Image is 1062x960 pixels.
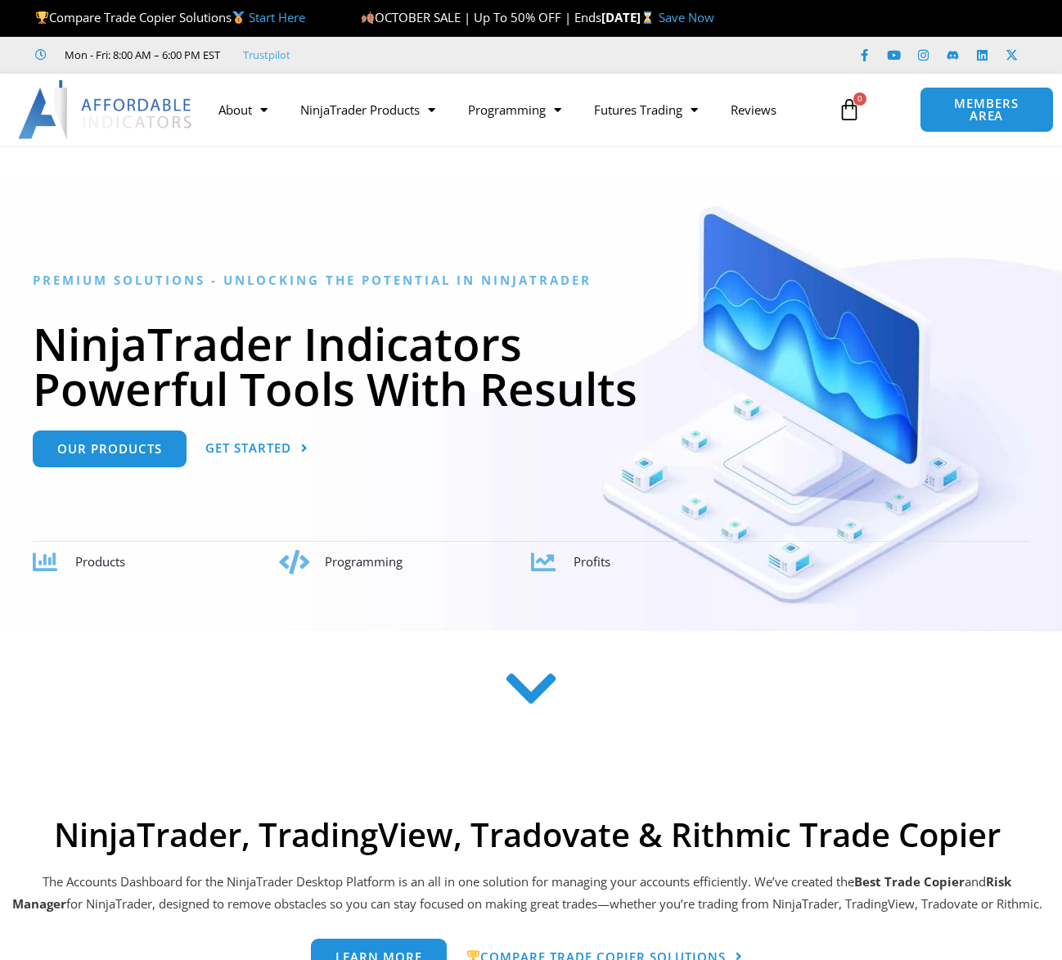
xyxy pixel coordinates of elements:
a: Reviews [714,91,793,128]
img: 🍂 [362,11,374,24]
a: 0 [813,86,885,133]
span: MEMBERS AREA [937,97,1037,122]
p: The Accounts Dashboard for the NinjaTrader Desktop Platform is an all in one solution for managin... [8,871,1046,917]
a: NinjaTrader Products [284,91,452,128]
img: LogoAI | Affordable Indicators – NinjaTrader [18,80,194,139]
a: Get Started [205,430,308,467]
span: OCTOBER SALE | Up To 50% OFF | Ends [361,9,601,25]
span: Compare Trade Copier Solutions [35,9,305,25]
a: Futures Trading [578,91,714,128]
span: Profits [574,553,610,570]
h1: NinjaTrader Indicators Powerful Tools With Results [33,321,1029,411]
img: 🏆 [36,11,48,24]
span: Programming [325,553,403,570]
a: Start Here [249,9,305,25]
h2: NinjaTrader, TradingView, Tradovate & Rithmic Trade Copier [8,815,1046,854]
a: Our Products [33,430,187,467]
span: 0 [853,92,866,106]
a: Save Now [659,9,714,25]
a: Trustpilot [243,45,290,65]
b: Best Trade Copier [854,873,965,890]
nav: Menu [202,91,829,128]
img: ⌛ [641,11,654,24]
a: About [202,91,284,128]
span: Mon - Fri: 8:00 AM – 6:00 PM EST [61,45,220,65]
span: Products [75,553,125,570]
img: 🥇 [232,11,245,24]
h6: Premium Solutions - Unlocking the Potential in NinjaTrader [33,273,1029,288]
span: Get Started [205,442,291,454]
a: MEMBERS AREA [920,87,1054,133]
strong: [DATE] [601,9,658,25]
a: Programming [452,91,578,128]
span: Our Products [57,443,162,455]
